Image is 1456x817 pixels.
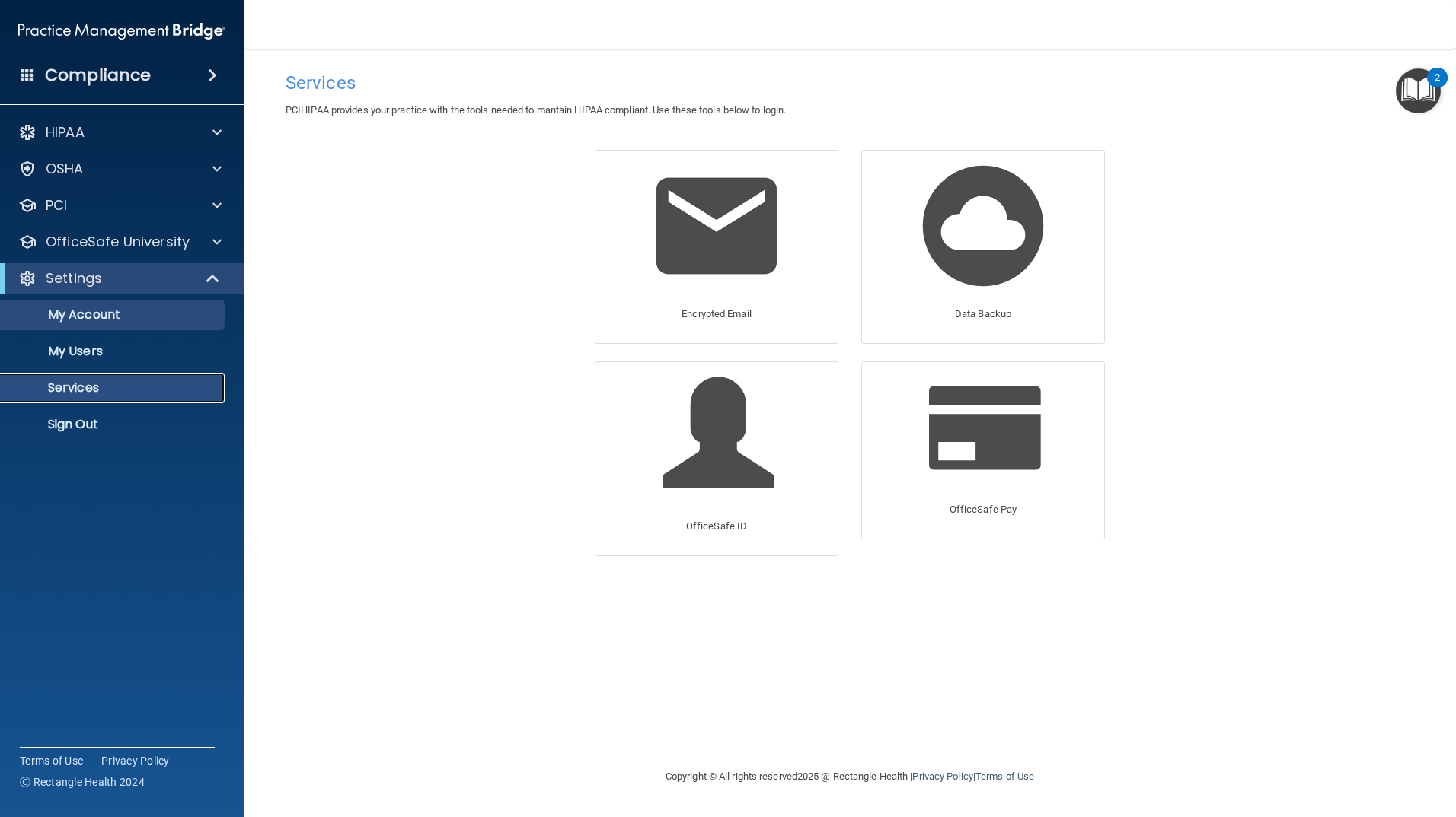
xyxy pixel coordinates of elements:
a: OSHA [18,160,222,178]
a: OfficeSafe ID [595,361,838,555]
p: HIPAA [46,123,85,141]
a: Privacy Policy [101,753,170,768]
a: Encrypted Email Encrypted Email [595,150,838,344]
p: Services [10,380,218,396]
p: My Users [10,344,218,359]
p: Settings [46,269,102,288]
div: Copyright © All rights reserved 2025 @ Rectangle Health | | [572,752,1128,801]
a: PCI [18,196,222,215]
p: OfficeSafe Pay [950,501,1017,519]
a: Terms of Use [975,771,1034,782]
p: Sign Out [10,417,218,432]
button: Open Resource Center, 2 new notifications [1396,68,1441,113]
a: OfficeSafe Pay [861,361,1105,539]
img: Encrypted Email [644,154,789,298]
div: 2 [1435,78,1440,97]
p: OSHA [46,160,84,178]
img: Data Backup [911,154,1055,298]
img: PMB logo [18,16,225,46]
a: Terms of Use [20,753,83,768]
h4: Compliance [45,65,151,86]
h4: Services [286,73,1414,93]
p: Data Backup [955,305,1011,323]
a: Privacy Policy [912,771,972,782]
span: Ⓒ Rectangle Health 2024 [20,774,145,790]
p: OfficeSafe ID [686,517,747,536]
p: Encrypted Email [682,305,752,323]
a: OfficeSafe University [18,233,222,251]
p: My Account [10,307,218,323]
p: OfficeSafe University [46,233,190,251]
span: PCIHIPAA provides your practice with the tools needed to mantain HIPAA compliant. Use these tools... [286,104,786,116]
a: Data Backup Data Backup [861,150,1105,344]
a: Settings [18,269,221,288]
a: HIPAA [18,123,222,141]
p: PCI [46,196,67,215]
